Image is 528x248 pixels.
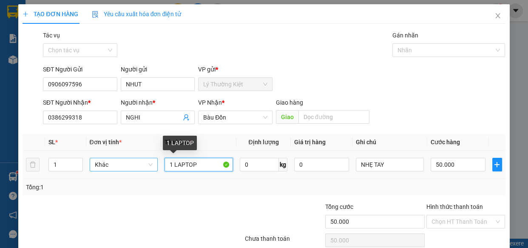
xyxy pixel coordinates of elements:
[81,8,102,17] span: Nhận:
[43,65,117,74] div: SĐT Người Gửi
[121,65,195,74] div: Người gửi
[392,32,418,39] label: Gán nhãn
[163,136,197,150] div: 1 LAPTOP
[48,139,55,145] span: SL
[23,11,28,17] span: plus
[276,99,303,106] span: Giao hàng
[43,32,60,39] label: Tác vụ
[198,99,222,106] span: VP Nhận
[183,114,190,121] span: user-add
[92,11,182,17] span: Yêu cầu xuất hóa đơn điện tử
[81,7,167,28] div: VP [GEOGRAPHIC_DATA]
[426,203,483,210] label: Hình thức thanh toán
[95,158,153,171] span: Khác
[298,110,369,124] input: Dọc đường
[81,28,167,38] div: SANG
[352,134,428,151] th: Ghi chú
[494,12,501,19] span: close
[7,8,20,17] span: Gửi:
[121,98,195,107] div: Người nhận
[486,4,510,28] button: Close
[26,182,204,192] div: Tổng: 1
[203,78,267,91] span: Lý Thường Kiệt
[294,158,349,171] input: 0
[325,203,353,210] span: Tổng cước
[294,139,326,145] span: Giá trị hàng
[198,65,273,74] div: VP gửi
[203,111,267,124] span: Bàu Đồn
[26,158,40,171] button: delete
[493,161,502,168] span: plus
[165,158,233,171] input: VD: Bàn, Ghế
[7,7,75,28] div: Lý Thường Kiệt
[92,11,99,18] img: icon
[279,158,287,171] span: kg
[43,98,117,107] div: SĐT Người Nhận
[90,139,122,145] span: Đơn vị tính
[248,139,278,145] span: Định lượng
[356,158,424,171] input: Ghi Chú
[80,57,92,66] span: CC :
[81,38,167,50] div: 0932754756
[276,110,298,124] span: Giao
[431,139,460,145] span: Cước hàng
[492,158,502,171] button: plus
[23,11,78,17] span: TẠO ĐƠN HÀNG
[80,55,168,67] div: 30.000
